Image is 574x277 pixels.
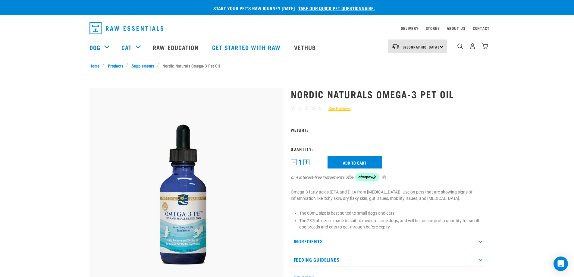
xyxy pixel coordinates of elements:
nav: dropdown navigation [85,20,490,37]
a: About Us [447,27,465,29]
a: See Reviews [322,105,351,112]
a: Delivery [401,27,418,29]
span: ☆ [317,105,322,112]
li: The 237mL size is made to suit to medium-large dogs, and will be too large of a quantity for smal... [299,218,485,230]
a: Contact [473,27,490,29]
button: - [291,159,297,165]
a: Dog [89,43,100,52]
a: Get started with Raw [206,35,288,59]
span: ☆ [297,105,303,112]
div: Open Intercom Messenger [554,257,568,271]
h3: Weight: [291,127,485,132]
a: Raw Education [147,35,206,59]
input: Add to cart [328,156,382,168]
a: Cat [121,43,132,52]
button: + [303,159,309,165]
span: [GEOGRAPHIC_DATA] [403,46,439,48]
a: take our quick pet questionnaire. [298,7,375,9]
div: or 4 interest-free instalments of by [291,173,485,181]
span: ☆ [291,105,296,112]
a: Supplements [128,62,157,69]
a: Products [105,62,126,69]
p: Omega-3 fatty acids (EPA and DHA from [MEDICAL_DATA]). Use on pets that are showing signs of infl... [291,189,485,202]
img: Afterpay [355,173,379,181]
img: Raw Essentials Logo [89,22,163,34]
h3: Quantity: [291,146,485,151]
nav: breadcrumbs [89,62,485,69]
a: Home [89,62,103,69]
span: ☆ [304,105,309,112]
span: ☆ [311,105,316,112]
a: Vethub [288,35,324,59]
p: Feeding Guidelines [291,253,485,266]
span: 1 [298,159,302,165]
img: user.png [469,43,476,49]
img: home-icon-1@2x.png [457,43,463,49]
li: The 60mL size is best suited to small dogs and cats [299,210,485,216]
img: van-moving.png [392,44,400,49]
h1: Nordic Naturals Omega-3 Pet Oil [291,89,485,99]
img: home-icon@2x.png [482,43,488,49]
p: Ingredients [291,235,485,248]
a: Stores [426,27,440,29]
